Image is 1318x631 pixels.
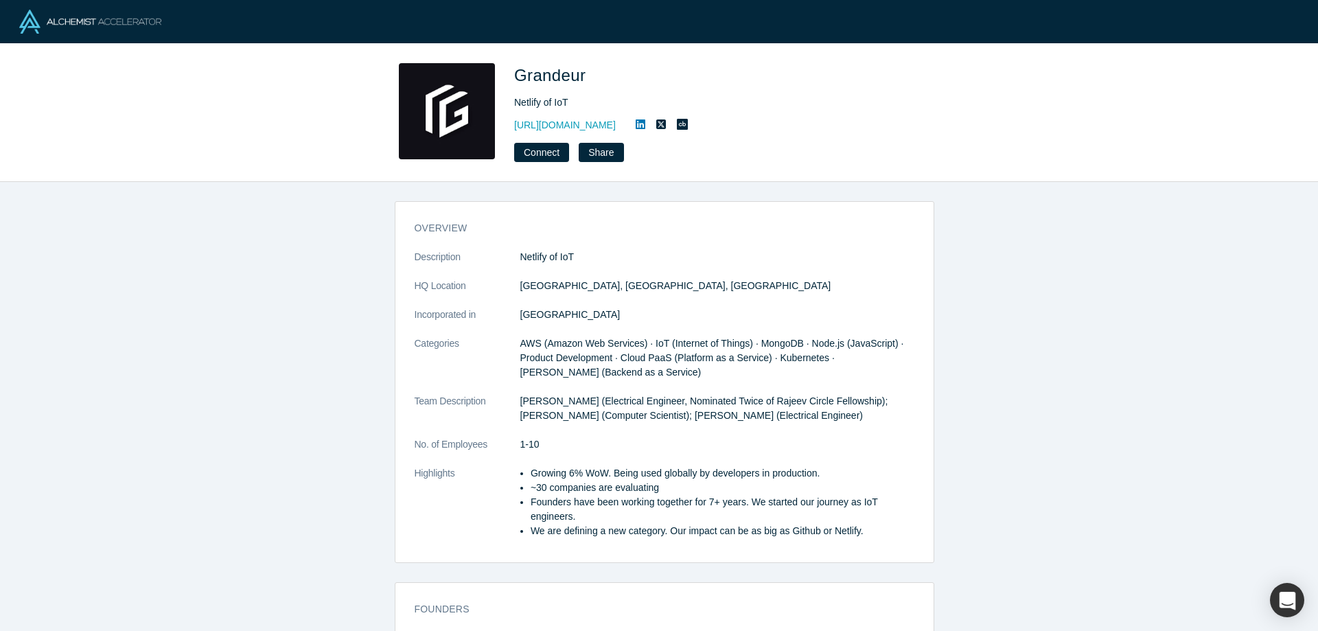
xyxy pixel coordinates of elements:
[579,143,623,162] button: Share
[399,63,495,159] img: Grandeur's Logo
[514,95,899,110] div: Netlify of IoT
[514,143,569,162] button: Connect
[415,602,895,617] h3: Founders
[415,279,520,308] dt: HQ Location
[531,495,914,524] li: Founders have been working together for 7+ years. We started our journey as IoT engineers.
[520,308,914,322] dd: [GEOGRAPHIC_DATA]
[520,394,914,423] p: [PERSON_NAME] (Electrical Engineer, Nominated Twice of Rajeev Circle Fellowship); [PERSON_NAME] (...
[520,437,914,452] dd: 1-10
[520,338,904,378] span: AWS (Amazon Web Services) · IoT (Internet of Things) · MongoDB · Node.js (JavaScript) · Product D...
[415,466,520,553] dt: Highlights
[531,481,914,495] li: ~30 companies are evaluating
[514,66,590,84] span: Grandeur
[531,524,914,538] li: We are defining a new category. Our impact can be as big as Github or Netlify.
[514,118,616,133] a: [URL][DOMAIN_NAME]
[415,336,520,394] dt: Categories
[531,466,914,481] li: Growing 6% WoW. Being used globally by developers in production.
[415,221,895,236] h3: overview
[415,308,520,336] dt: Incorporated in
[520,279,914,293] dd: [GEOGRAPHIC_DATA], [GEOGRAPHIC_DATA], [GEOGRAPHIC_DATA]
[520,250,914,264] p: Netlify of IoT
[415,437,520,466] dt: No. of Employees
[415,394,520,437] dt: Team Description
[415,250,520,279] dt: Description
[19,10,161,34] img: Alchemist Logo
